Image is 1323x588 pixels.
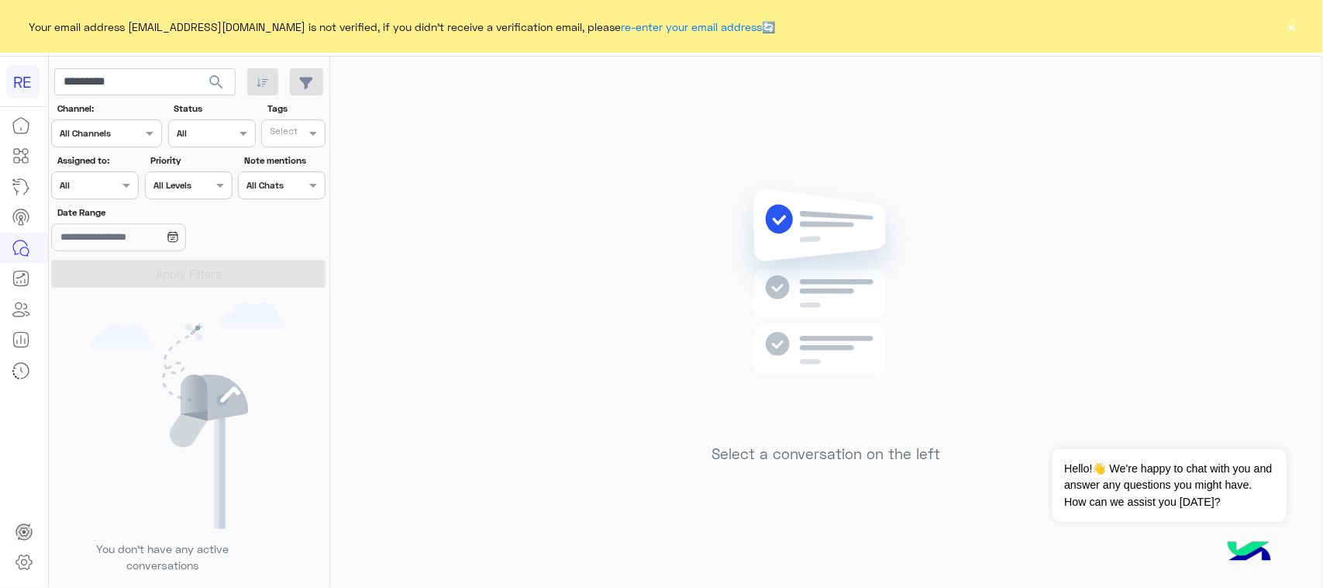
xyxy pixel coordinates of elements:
label: Channel: [57,102,160,116]
span: Your email address [EMAIL_ADDRESS][DOMAIN_NAME] is not verified, if you didn't receive a verifica... [29,19,776,35]
img: hulul-logo.png [1222,526,1276,580]
label: Note mentions [244,154,324,168]
a: re-enter your email address [622,20,763,33]
button: × [1284,19,1300,34]
label: Date Range [57,206,231,220]
img: no messages [715,176,939,434]
span: search [207,73,226,92]
label: Status [174,102,253,116]
button: Apply Filters [51,260,326,288]
label: Assigned to: [57,154,137,168]
label: Tags [267,102,324,116]
div: RE [6,65,40,99]
p: You don’t have any active conversations [84,541,241,574]
button: search [198,68,236,102]
img: empty users [91,303,286,529]
span: Hello!👋 We're happy to chat with you and answer any questions you might have. How can we assist y... [1053,449,1286,522]
h5: Select a conversation on the left [712,445,941,463]
div: Select [267,124,298,142]
label: Priority [150,154,230,168]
